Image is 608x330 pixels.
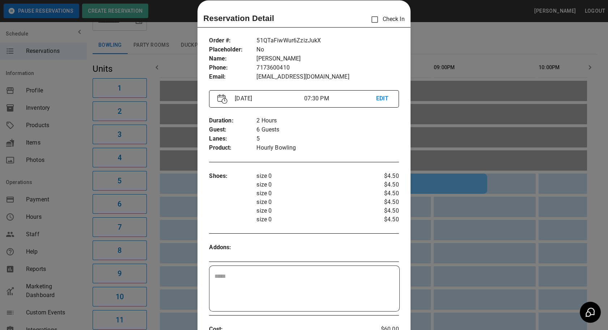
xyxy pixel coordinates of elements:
[367,215,399,224] p: $4.50
[209,116,256,125] p: Duration :
[232,94,304,103] p: [DATE]
[256,72,399,82] p: [EMAIL_ADDRESS][DOMAIN_NAME]
[256,215,367,224] p: size 0
[367,172,399,180] p: $4.50
[256,198,367,206] p: size 0
[209,243,256,252] p: Addons :
[256,36,399,45] p: 51QTaFiwWur6ZzizJukX
[256,63,399,72] p: 7173600410
[209,143,256,153] p: Product :
[209,125,256,134] p: Guest :
[367,189,399,198] p: $4.50
[209,54,256,63] p: Name :
[209,63,256,72] p: Phone :
[256,45,399,54] p: No
[256,54,399,63] p: [PERSON_NAME]
[376,94,391,103] p: EDIT
[367,180,399,189] p: $4.50
[304,94,376,103] p: 07:30 PM
[217,94,228,104] img: Vector
[256,143,399,153] p: Hourly Bowling
[256,134,399,143] p: 5
[367,206,399,215] p: $4.50
[367,12,404,27] p: Check In
[367,198,399,206] p: $4.50
[256,180,367,189] p: size 0
[256,172,367,180] p: size 0
[209,36,256,45] p: Order # :
[256,189,367,198] p: size 0
[256,206,367,215] p: size 0
[256,125,399,134] p: 6 Guests
[256,116,399,125] p: 2 Hours
[209,134,256,143] p: Lanes :
[203,12,274,24] p: Reservation Detail
[209,72,256,82] p: Email :
[209,45,256,54] p: Placeholder :
[209,172,256,181] p: Shoes :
